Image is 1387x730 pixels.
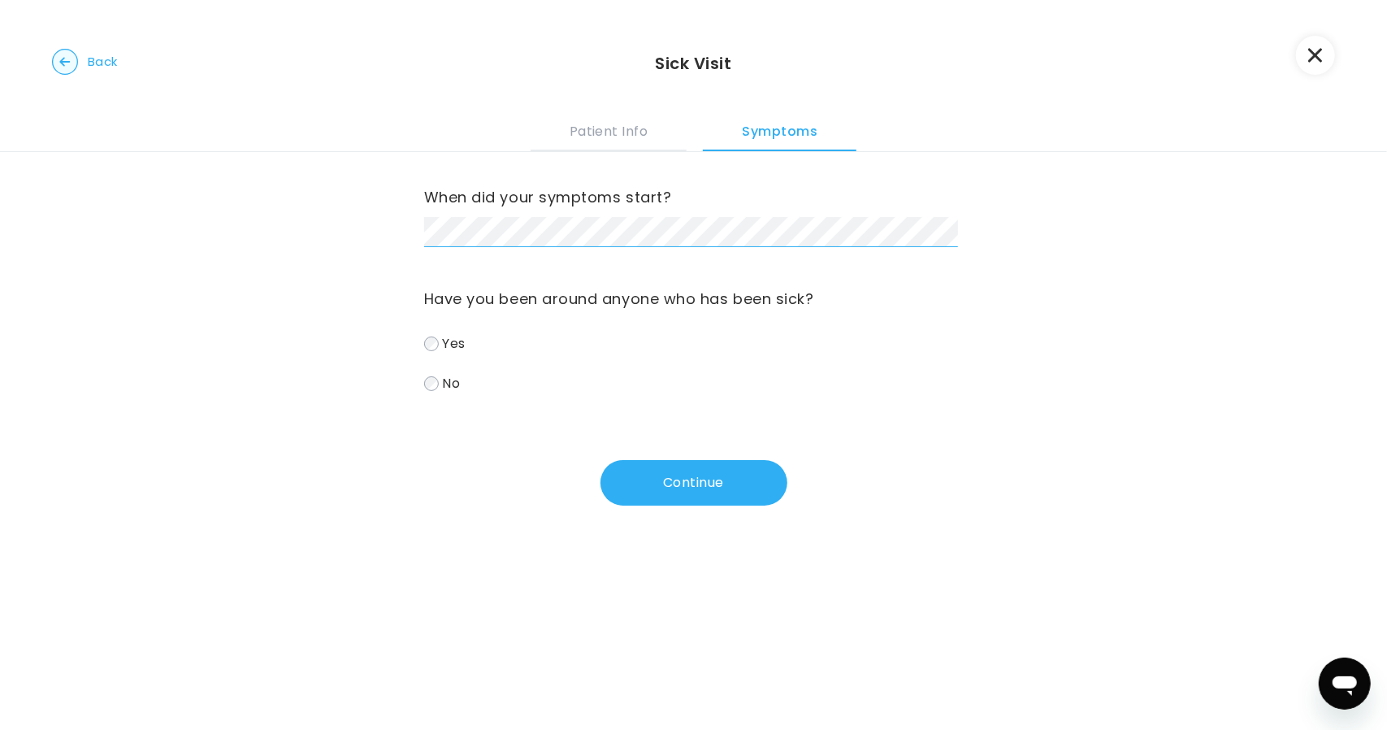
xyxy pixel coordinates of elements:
[703,107,856,151] button: Symptoms
[424,286,964,312] label: Have you been around anyone who has been sick?
[531,107,687,151] button: Patient Info
[656,52,732,75] h3: Sick Visit
[442,374,460,393] span: No
[424,217,959,247] input: WHEN_SYMPTOMS_STARTED
[1319,658,1371,710] iframe: Button to launch messaging window
[88,50,118,73] span: Back
[424,337,439,351] input: Yes
[424,376,439,391] input: No
[52,49,118,75] button: Back
[600,460,787,506] button: Continue
[442,334,465,353] span: Yes
[424,185,964,211] label: When did your symptoms start?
